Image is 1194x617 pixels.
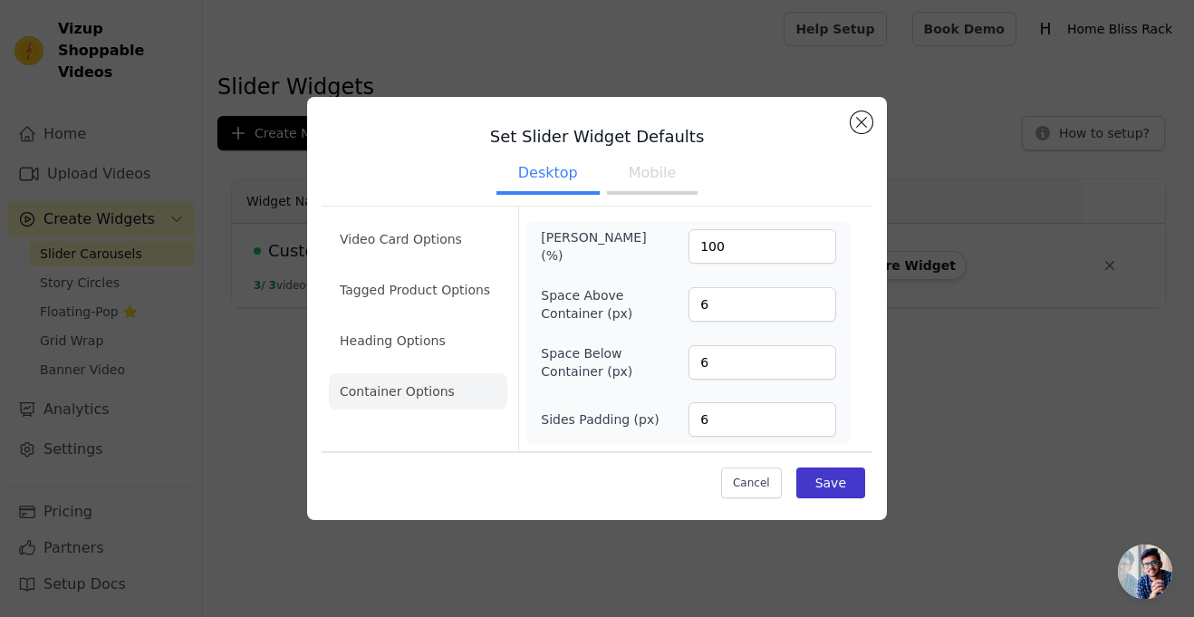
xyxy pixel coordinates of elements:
[541,410,659,429] label: Sides Padding (px)
[796,468,865,498] button: Save
[329,272,507,308] li: Tagged Product Options
[721,468,782,498] button: Cancel
[541,286,640,323] label: Space Above Container (px)
[1118,545,1172,599] div: Open chat
[329,221,507,257] li: Video Card Options
[607,155,698,195] button: Mobile
[541,228,640,265] label: [PERSON_NAME] (%)
[541,344,640,381] label: Space Below Container (px)
[851,111,872,133] button: Close modal
[329,373,507,410] li: Container Options
[496,155,600,195] button: Desktop
[322,126,872,148] h3: Set Slider Widget Defaults
[329,323,507,359] li: Heading Options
